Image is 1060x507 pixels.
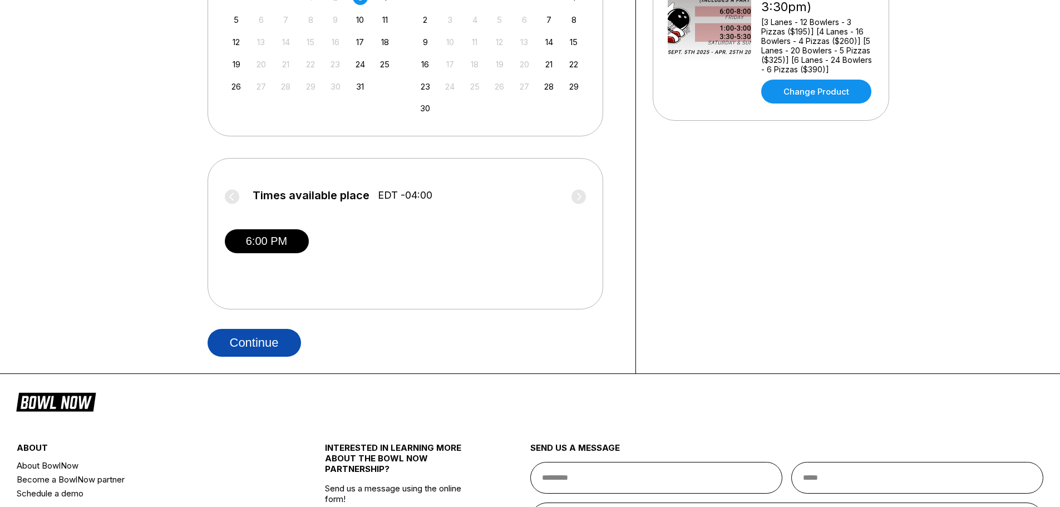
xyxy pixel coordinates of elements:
div: Not available Monday, November 17th, 2025 [442,57,457,72]
div: Not available Tuesday, October 21st, 2025 [278,57,293,72]
div: Not available Monday, October 6th, 2025 [254,12,269,27]
div: Choose Sunday, November 30th, 2025 [418,101,433,116]
a: About BowlNow [17,459,273,472]
div: about [17,442,273,459]
div: Choose Sunday, October 19th, 2025 [229,57,244,72]
div: Choose Sunday, November 16th, 2025 [418,57,433,72]
div: Not available Tuesday, October 7th, 2025 [278,12,293,27]
a: Change Product [761,80,871,104]
div: Not available Thursday, October 16th, 2025 [328,35,343,50]
div: Not available Wednesday, October 22nd, 2025 [303,57,318,72]
span: Times available place [253,189,369,201]
div: Not available Monday, October 27th, 2025 [254,79,269,94]
div: Not available Monday, October 13th, 2025 [254,35,269,50]
div: Choose Saturday, October 11th, 2025 [377,12,392,27]
span: EDT -04:00 [378,189,432,201]
div: Not available Thursday, October 30th, 2025 [328,79,343,94]
div: Choose Saturday, October 18th, 2025 [377,35,392,50]
div: Choose Friday, November 14th, 2025 [541,35,556,50]
div: INTERESTED IN LEARNING MORE ABOUT THE BOWL NOW PARTNERSHIP? [325,442,479,483]
div: Choose Saturday, November 22nd, 2025 [566,57,581,72]
div: Not available Thursday, October 9th, 2025 [328,12,343,27]
div: Choose Sunday, October 12th, 2025 [229,35,244,50]
div: Choose Sunday, November 23rd, 2025 [418,79,433,94]
div: Not available Tuesday, November 4th, 2025 [467,12,482,27]
div: Choose Saturday, October 25th, 2025 [377,57,392,72]
div: Choose Friday, November 21st, 2025 [541,57,556,72]
div: Not available Wednesday, November 26th, 2025 [492,79,507,94]
div: Choose Friday, November 28th, 2025 [541,79,556,94]
div: Choose Sunday, November 2nd, 2025 [418,12,433,27]
div: Not available Wednesday, October 15th, 2025 [303,35,318,50]
button: Continue [208,329,301,357]
div: Not available Monday, November 10th, 2025 [442,35,457,50]
div: Choose Sunday, October 5th, 2025 [229,12,244,27]
div: Choose Friday, October 31st, 2025 [353,79,368,94]
div: Not available Wednesday, November 19th, 2025 [492,57,507,72]
div: Not available Tuesday, November 25th, 2025 [467,79,482,94]
div: Choose Saturday, November 8th, 2025 [566,12,581,27]
div: Not available Monday, November 3rd, 2025 [442,12,457,27]
div: Not available Tuesday, October 14th, 2025 [278,35,293,50]
div: Choose Friday, October 10th, 2025 [353,12,368,27]
div: Not available Monday, November 24th, 2025 [442,79,457,94]
div: Not available Thursday, November 6th, 2025 [517,12,532,27]
div: Not available Wednesday, November 5th, 2025 [492,12,507,27]
div: Not available Wednesday, October 8th, 2025 [303,12,318,27]
div: Choose Friday, November 7th, 2025 [541,12,556,27]
div: Not available Tuesday, November 18th, 2025 [467,57,482,72]
div: Choose Friday, October 17th, 2025 [353,35,368,50]
a: Become a BowlNow partner [17,472,273,486]
div: Not available Thursday, November 27th, 2025 [517,79,532,94]
button: 6:00 PM [225,229,309,253]
div: Not available Thursday, November 20th, 2025 [517,57,532,72]
div: Choose Sunday, October 26th, 2025 [229,79,244,94]
div: Not available Tuesday, October 28th, 2025 [278,79,293,94]
div: send us a message [530,442,1044,462]
a: Schedule a demo [17,486,273,500]
div: Not available Monday, October 20th, 2025 [254,57,269,72]
div: [3 Lanes - 12 Bowlers - 3 Pizzas ($195)] [4 Lanes - 16 Bowlers - 4 Pizzas ($260)] [5 Lanes - 20 B... [761,17,874,74]
div: Choose Saturday, November 29th, 2025 [566,79,581,94]
div: Not available Tuesday, November 11th, 2025 [467,35,482,50]
div: Choose Sunday, November 9th, 2025 [418,35,433,50]
div: Not available Thursday, November 13th, 2025 [517,35,532,50]
div: Choose Friday, October 24th, 2025 [353,57,368,72]
div: Not available Thursday, October 23rd, 2025 [328,57,343,72]
div: Not available Wednesday, November 12th, 2025 [492,35,507,50]
div: Choose Saturday, November 15th, 2025 [566,35,581,50]
div: Not available Wednesday, October 29th, 2025 [303,79,318,94]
